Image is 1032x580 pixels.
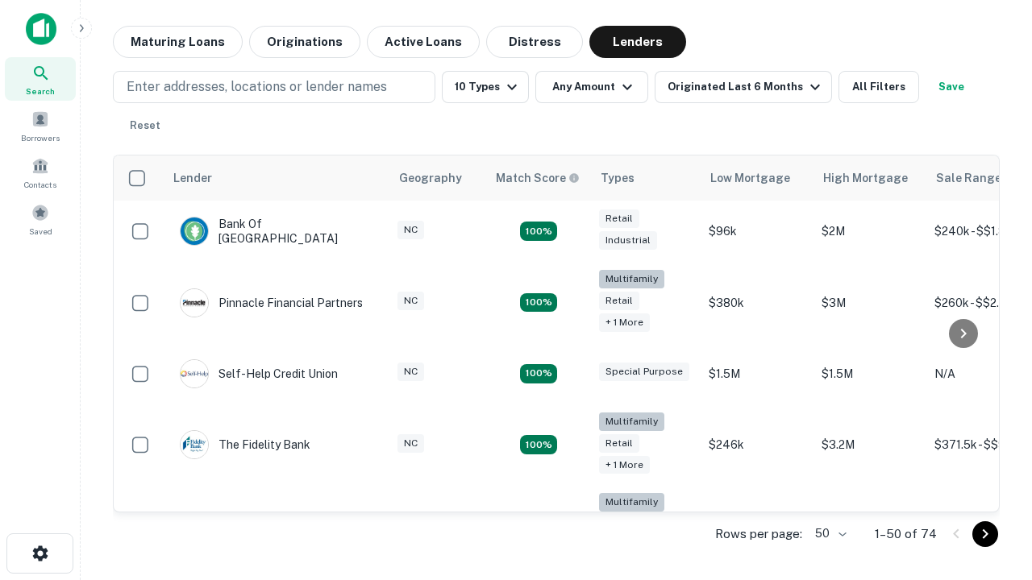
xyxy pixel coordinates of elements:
div: Geography [399,168,462,188]
div: Matching Properties: 11, hasApolloMatch: undefined [520,364,557,383]
div: Pinnacle Financial Partners [180,288,363,317]
h6: Match Score [496,169,576,187]
div: Industrial [599,231,657,250]
div: Special Purpose [599,362,689,381]
img: capitalize-icon.png [26,13,56,45]
div: Bank Of [GEOGRAPHIC_DATA] [180,217,373,246]
th: Types [591,155,701,201]
th: Lender [164,155,389,201]
div: Capitalize uses an advanced AI algorithm to match your search with the best lender. The match sco... [496,169,580,187]
button: 10 Types [442,71,529,103]
span: Borrowers [21,131,60,144]
button: Originations [249,26,360,58]
th: Capitalize uses an advanced AI algorithm to match your search with the best lender. The match sco... [486,155,591,201]
button: Any Amount [535,71,648,103]
a: Search [5,57,76,101]
button: Distress [486,26,583,58]
div: Retail [599,209,639,228]
td: $246.5k [701,485,814,566]
td: $380k [701,262,814,343]
div: Matching Properties: 16, hasApolloMatch: undefined [520,222,557,241]
td: $96k [701,201,814,262]
p: 1–50 of 74 [875,524,937,544]
div: Low Mortgage [710,168,790,188]
td: $1.5M [814,343,926,404]
th: Geography [389,155,486,201]
td: $3M [814,262,926,343]
div: NC [397,362,424,381]
button: Originated Last 6 Months [655,71,832,103]
button: Maturing Loans [113,26,243,58]
div: Multifamily [599,270,664,288]
div: 50 [809,522,849,545]
img: picture [181,360,208,387]
div: Retail [599,292,639,310]
a: Borrowers [5,104,76,147]
a: Saved [5,197,76,241]
span: Contacts [24,178,56,191]
td: $9.2M [814,485,926,566]
div: High Mortgage [823,168,908,188]
button: Active Loans [367,26,480,58]
th: Low Mortgage [701,155,814,201]
img: picture [181,217,208,245]
td: $1.5M [701,343,814,404]
button: All Filters [838,71,919,103]
div: Retail [599,434,639,453]
div: Self-help Credit Union [180,359,338,388]
button: Lenders [589,26,686,58]
div: Originated Last 6 Months [668,77,825,97]
div: NC [397,221,424,239]
div: + 1 more [599,313,650,332]
span: Saved [29,225,52,238]
div: Multifamily [599,493,664,512]
th: High Mortgage [814,155,926,201]
div: Multifamily [599,412,664,431]
img: picture [181,431,208,458]
button: Save your search to get updates of matches that match your search criteria. [926,71,977,103]
div: Types [601,168,635,188]
td: $246k [701,404,814,486]
p: Enter addresses, locations or lender names [127,77,387,97]
p: Rows per page: [715,524,802,544]
div: NC [397,292,424,310]
div: Matching Properties: 10, hasApolloMatch: undefined [520,435,557,454]
span: Search [26,85,55,97]
iframe: Chat Widget [951,400,1032,477]
button: Enter addresses, locations or lender names [113,71,435,103]
div: Lender [173,168,212,188]
div: Matching Properties: 17, hasApolloMatch: undefined [520,293,557,313]
div: Atlantic Union Bank [180,512,322,541]
a: Contacts [5,151,76,194]
div: Sale Range [936,168,1001,188]
div: NC [397,434,424,453]
img: picture [181,289,208,317]
div: The Fidelity Bank [180,430,310,459]
button: Reset [119,110,171,142]
div: + 1 more [599,456,650,474]
td: $3.2M [814,404,926,486]
button: Go to next page [972,521,998,547]
td: $2M [814,201,926,262]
